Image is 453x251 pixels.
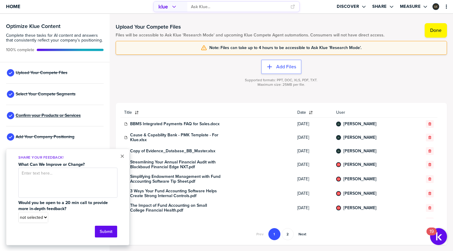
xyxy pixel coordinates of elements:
[336,135,341,140] div: Jordan Glenn
[130,189,220,198] a: 3 Ways Your Fund Accounting Software Helps Create Strong Internal Controls.pdf
[430,27,442,33] label: Done
[336,162,341,167] div: Carrie Watkins
[130,174,220,184] a: Simplifying Endowment Management with Fund Accounting Software Tip Sheet.pdf
[433,3,439,10] div: Georgie Edralin
[95,226,117,237] button: Submit
[343,206,376,210] a: [PERSON_NAME]
[337,149,340,153] img: 8115b6274701af056c7659086f8f6cf3-sml.png
[343,191,376,196] a: [PERSON_NAME]
[336,149,341,153] div: Jordan Glenn
[130,122,220,126] a: BBMS Integrated Payments FAQ for Sales.docx
[6,48,34,52] span: Active
[6,33,104,43] span: Complete these tasks for AI content and answers that consistently reflect your company’s position...
[337,4,359,9] label: Discover
[297,177,329,181] span: [DATE]
[16,113,81,118] span: Confirm your Products or Services
[337,177,340,181] img: 5de08b8b37de134806329d070d7441e2-sml.png
[336,122,341,126] div: Jordan Glenn
[337,163,340,166] img: 5de08b8b37de134806329d070d7441e2-sml.png
[430,231,434,239] div: 19
[295,228,310,240] button: Go to next page
[276,64,296,70] label: Add Files
[297,110,306,115] span: Date
[372,4,387,9] label: Share
[16,92,76,97] span: Select Your Compete Segments
[191,2,286,12] input: Ask Klue...
[343,135,376,140] a: [PERSON_NAME]
[336,206,341,210] div: Carrie Watkins
[297,206,329,210] span: [DATE]
[343,149,376,153] a: [PERSON_NAME]
[6,23,104,29] h3: Optimize Klue Content
[116,33,384,38] span: Files will be accessible to Ask Klue 'Research Mode' and upcoming Klue Compete Agent automations....
[245,78,317,82] span: Supported formats: PPT, DOC, XLS, PDF, TXT.
[297,162,329,167] span: [DATE]
[297,191,329,196] span: [DATE]
[124,110,132,115] span: Title
[337,192,340,195] img: 5de08b8b37de134806329d070d7441e2-sml.png
[400,4,421,9] label: Measure
[18,155,117,160] p: Share Your Feedback!
[16,70,67,75] span: Upload Your Compete Files
[343,122,376,126] a: [PERSON_NAME]
[130,203,220,213] a: The Impact of Fund Accounting on Small College Financial Health.pdf
[297,149,329,153] span: [DATE]
[337,136,340,139] img: 8115b6274701af056c7659086f8f6cf3-sml.png
[16,135,74,139] span: Add Your Company Positioning
[337,122,340,126] img: 8115b6274701af056c7659086f8f6cf3-sml.png
[343,177,376,181] a: [PERSON_NAME]
[6,4,20,9] span: Home
[337,206,340,210] img: 5de08b8b37de134806329d070d7441e2-sml.png
[258,82,305,87] span: Maximum size: 25MB per file.
[336,191,341,196] div: Carrie Watkins
[253,228,267,240] button: Go to previous page
[130,149,215,153] a: Copy of Evidence_Database_BB_Master.xlsx
[336,110,408,115] span: User
[336,177,341,181] div: Carrie Watkins
[282,228,294,240] button: Go to page 2
[432,3,440,11] a: Edit Profile
[130,133,220,142] a: Cause & Capability Bank - PMK Template - For Klue.xlsx
[120,153,124,160] button: Close
[430,228,447,245] button: Open Resource Center, 19 new notifications
[18,161,85,168] strong: What Can We Improve or Change?
[297,135,329,140] span: [DATE]
[209,45,361,50] span: Note: Files can take up to 4 hours to be accessible to Ask Klue 'Research Mode'.
[130,160,220,169] a: Streamlining Your Annual Financial Audit with Blackbaud Financial Edge NXT.pdf
[433,4,439,9] img: 460caf15d5cd4f7209a9ef01ec38ad91-sml.png
[297,122,329,126] span: [DATE]
[18,200,109,212] strong: Would you be open to a 20 min call to provide more in-depth feedback?
[116,23,384,30] h1: Upload Your Compete Files
[252,228,311,240] nav: Pagination Navigation
[343,162,376,167] a: [PERSON_NAME]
